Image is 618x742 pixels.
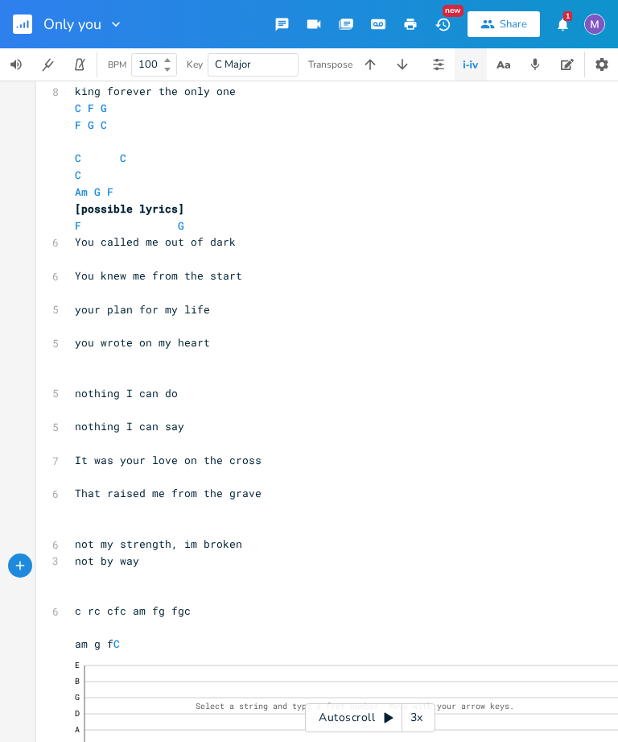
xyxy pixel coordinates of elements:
span: nothing I can do [75,386,178,400]
span: You called me out of dark [75,234,236,249]
span: It was your love on the cross [75,453,262,467]
span: your plan for my life [75,302,210,317]
button: New [426,10,459,39]
text: D [75,708,80,719]
button: Share [468,11,540,37]
button: 1 [546,10,579,39]
span: G [94,184,101,199]
span: You knew me from the start [75,268,242,283]
span: c rc cfc am fg fgc [75,603,191,618]
span: C [75,168,81,182]
span: C [75,101,81,115]
div: Autoscroll [305,703,435,732]
span: F [75,218,81,233]
text: G [75,692,80,703]
text: B [75,676,80,686]
div: Transpose [308,60,352,69]
span: Am [75,184,88,199]
span: That raised me from the grave [75,486,262,500]
span: you wrote on my heart [75,335,210,350]
div: Share [500,17,527,31]
div: New [443,5,463,17]
span: Only you [43,17,101,31]
span: king forever the only one [75,84,236,98]
span: C [75,151,81,165]
span: C [120,151,126,165]
text: E [75,660,80,670]
span: F [75,118,81,132]
img: Mark Smith [584,14,605,35]
span: F [107,184,113,199]
span: nothing I can say [75,419,184,433]
span: C [101,118,107,132]
div: 3x [402,703,431,732]
span: C [113,636,120,651]
div: 1 [563,11,572,21]
span: G [88,118,94,132]
span: not by way [75,553,139,568]
div: Key [187,60,203,69]
span: [possible lyrics] [75,201,184,216]
span: G [101,101,107,115]
span: G [178,218,184,233]
span: C Major [215,57,251,72]
text: A [75,724,80,735]
span: F [88,101,94,115]
span: am g f [75,636,120,651]
div: BPM [108,60,126,69]
span: not my strength, im broken [75,537,242,551]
